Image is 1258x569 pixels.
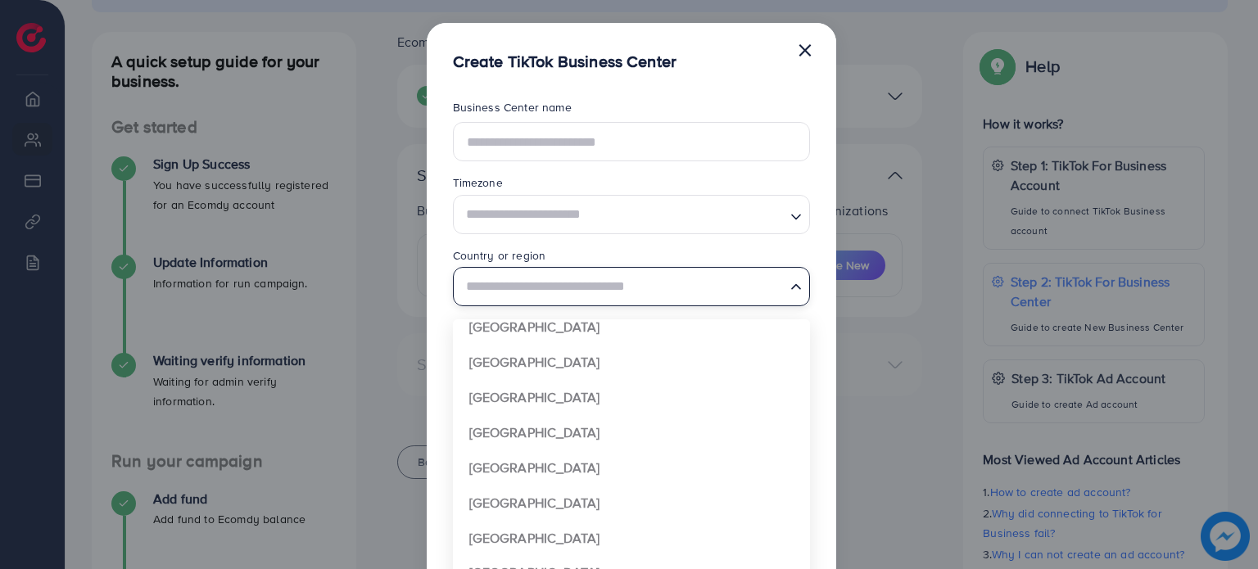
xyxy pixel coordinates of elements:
label: Timezone [453,174,503,191]
strong: [GEOGRAPHIC_DATA] [469,423,600,441]
div: Search for option [453,195,810,234]
div: Search for option [453,267,810,306]
strong: [GEOGRAPHIC_DATA] [469,494,600,512]
h5: Create TikTok Business Center [453,49,677,73]
strong: [GEOGRAPHIC_DATA] [469,458,600,476]
legend: Business Center name [453,99,810,122]
strong: [GEOGRAPHIC_DATA] [469,529,600,547]
input: Search for option [460,199,784,229]
button: Close [797,33,813,65]
input: Search for option [460,272,784,302]
label: Country or region [453,247,546,264]
strong: [GEOGRAPHIC_DATA] [469,318,600,336]
strong: [GEOGRAPHIC_DATA] [469,388,600,406]
strong: [GEOGRAPHIC_DATA] [469,353,600,371]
